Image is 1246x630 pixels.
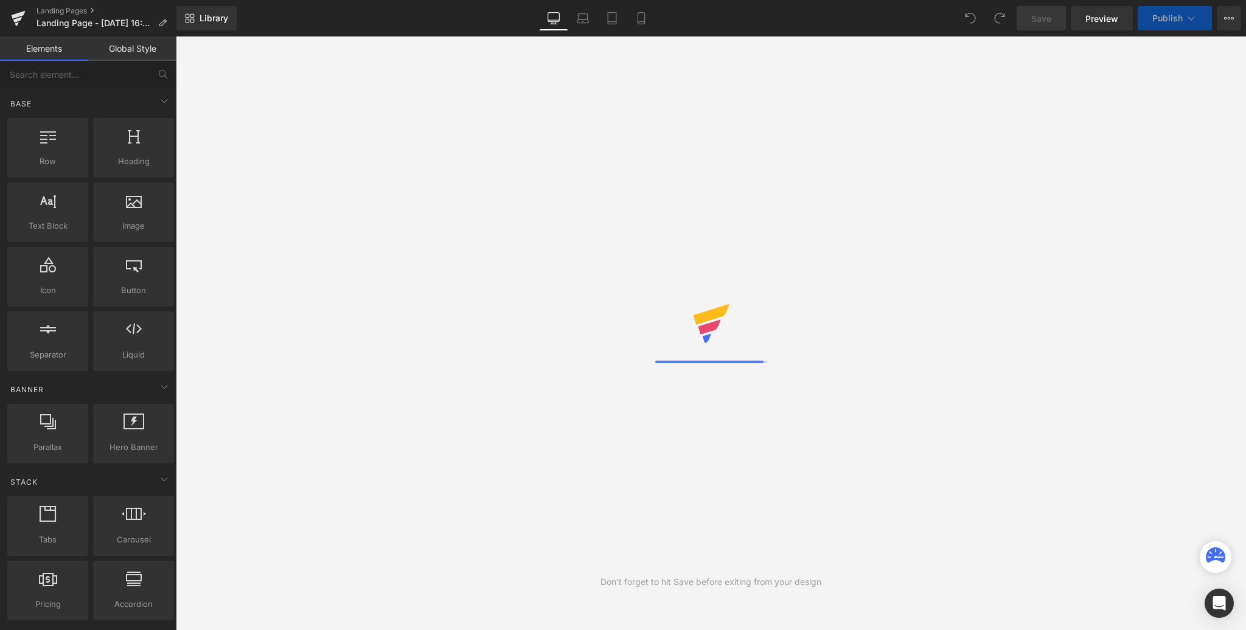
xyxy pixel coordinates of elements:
[1031,12,1051,25] span: Save
[1217,6,1241,30] button: More
[11,598,85,611] span: Pricing
[597,6,627,30] a: Tablet
[539,6,568,30] a: Desktop
[1152,13,1183,23] span: Publish
[97,348,170,361] span: Liquid
[11,348,85,361] span: Separator
[37,18,153,28] span: Landing Page - [DATE] 16:19:47
[11,284,85,297] span: Icon
[627,6,656,30] a: Mobile
[97,220,170,232] span: Image
[958,6,983,30] button: Undo
[9,98,33,109] span: Base
[9,384,45,395] span: Banner
[11,533,85,546] span: Tabs
[97,533,170,546] span: Carousel
[568,6,597,30] a: Laptop
[176,6,237,30] a: New Library
[11,220,85,232] span: Text Block
[11,441,85,454] span: Parallax
[97,284,170,297] span: Button
[600,575,821,589] div: Don't forget to hit Save before exiting from your design
[37,6,176,16] a: Landing Pages
[9,476,39,488] span: Stack
[97,155,170,168] span: Heading
[97,598,170,611] span: Accordion
[1205,589,1234,618] div: Open Intercom Messenger
[200,13,228,24] span: Library
[88,36,176,61] a: Global Style
[97,441,170,454] span: Hero Banner
[1138,6,1212,30] button: Publish
[1085,12,1118,25] span: Preview
[1071,6,1133,30] a: Preview
[987,6,1012,30] button: Redo
[11,155,85,168] span: Row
